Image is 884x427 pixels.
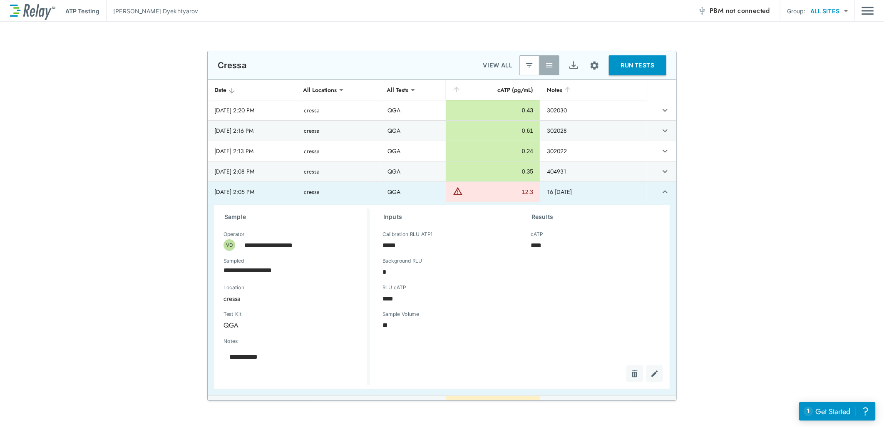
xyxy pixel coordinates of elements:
td: T5 [DATE] [540,396,647,416]
button: expand row [658,144,672,158]
div: [DATE] 2:13 PM [214,147,291,155]
button: expand row [658,164,672,179]
div: All Tests [381,82,414,98]
img: LuminUltra Relay [10,2,55,20]
iframe: Resource center [799,402,876,421]
div: QGA [218,317,302,333]
div: 0.24 [453,147,533,155]
p: ATP Testing [65,7,99,15]
span: not connected [726,6,770,15]
td: cressa [297,396,381,416]
button: PBM not connected [695,2,773,19]
div: [DATE] 2:16 PM [214,127,291,135]
p: [PERSON_NAME] Dyekhtyarov [113,7,198,15]
td: QGA [381,182,446,202]
button: Site setup [584,55,606,77]
div: [DATE] 2:08 PM [214,167,291,176]
label: Location [223,285,329,290]
h3: Inputs [383,212,512,222]
td: QGA [381,161,446,181]
img: Drawer Icon [862,3,874,19]
label: Background RLU [382,258,422,264]
div: VD [223,239,235,251]
div: [DATE] 2:20 PM [214,106,291,114]
span: PBM [710,5,770,17]
label: cATP [531,231,543,237]
p: Cressa [218,60,246,70]
div: 0.35 [453,167,533,176]
img: Warning [453,186,463,196]
img: Offline Icon [698,7,706,15]
td: cressa [297,182,381,202]
div: 12.3 [465,188,533,196]
label: RLU cATP [382,285,406,290]
td: 302022 [540,141,647,161]
label: Calibration RLU ATP1 [382,231,433,237]
img: Export Icon [569,60,579,71]
div: cATP (pg/mL) [452,85,533,95]
button: Export [564,55,584,75]
td: 302028 [540,121,647,141]
td: QGA [381,100,446,120]
img: Settings Icon [589,60,600,71]
div: 0.43 [453,106,533,114]
label: Test Kit [223,311,287,317]
td: cressa [297,100,381,120]
img: Edit test [651,370,659,378]
td: cressa [297,141,381,161]
button: expand row [658,399,672,413]
button: expand row [658,103,672,117]
td: T6 [DATE] [540,182,647,202]
button: Edit test [646,365,663,382]
td: 404931 [540,161,647,181]
td: QGA [381,396,446,416]
td: cressa [297,161,381,181]
button: Main menu [862,3,874,19]
div: cressa [218,290,358,307]
p: VIEW ALL [483,60,513,70]
td: QGA [381,141,446,161]
img: View All [545,61,554,70]
h3: Sample [224,212,367,222]
td: 302030 [540,100,647,120]
p: Group: [787,7,806,15]
button: RUN TESTS [609,55,666,75]
div: 0.61 [453,127,533,135]
div: [DATE] 2:05 PM [214,188,291,196]
label: Operator [223,231,245,237]
h3: Results [531,212,660,222]
th: Date [208,80,297,100]
button: expand row [658,185,672,199]
div: Notes [547,85,640,95]
label: Notes [223,338,238,344]
td: cressa [297,121,381,141]
div: All Locations [297,82,343,98]
img: Latest [525,61,534,70]
button: expand row [658,124,672,138]
label: Sampled [223,258,244,264]
input: Choose date, selected date is Oct 10, 2025 [218,262,353,278]
td: QGA [381,121,446,141]
label: Sample Volume [382,311,419,317]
